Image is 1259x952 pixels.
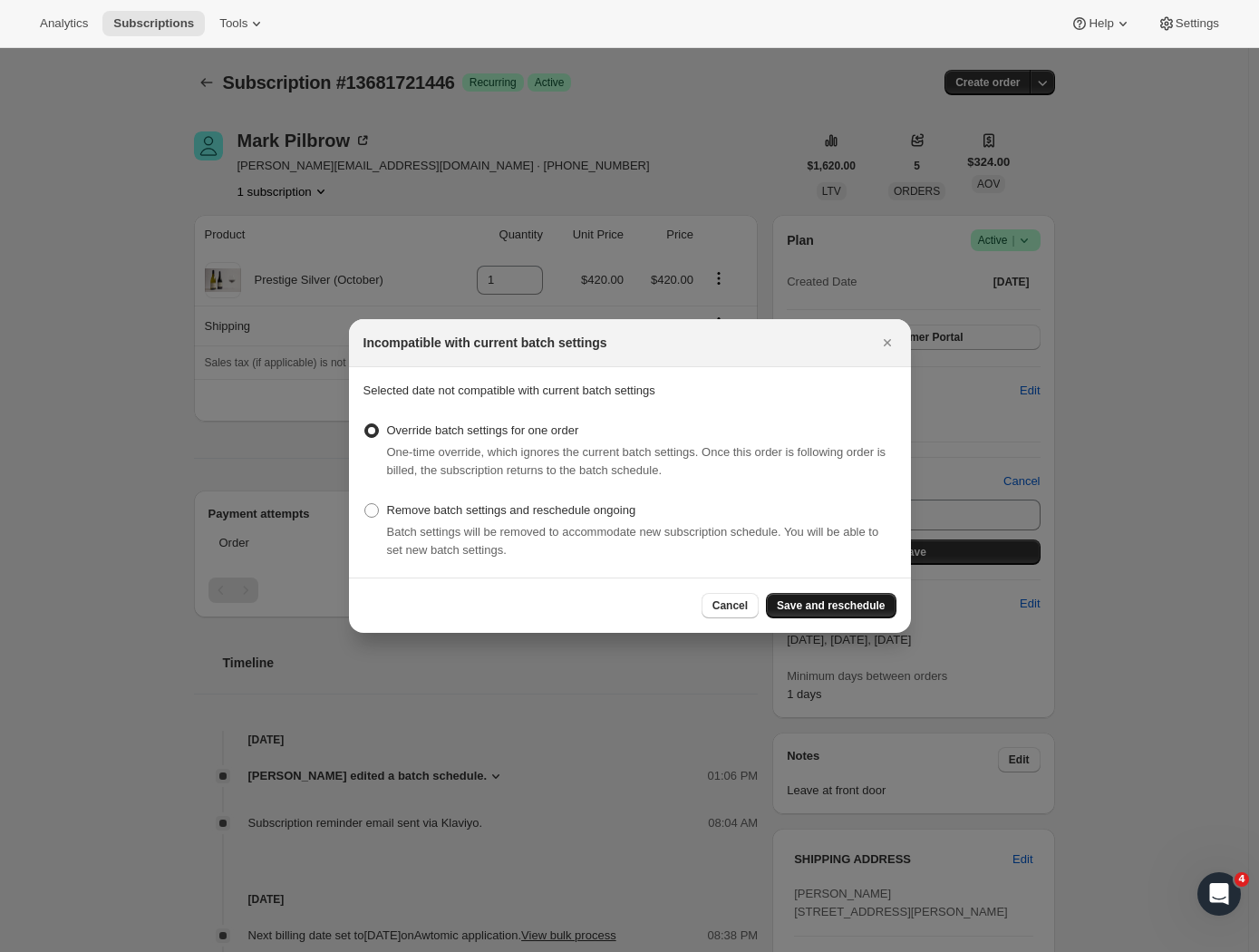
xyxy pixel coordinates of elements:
[102,11,205,36] button: Subscriptions
[702,593,759,618] button: Cancel
[29,11,99,36] button: Analytics
[208,11,276,36] button: Tools
[40,16,88,31] span: Analytics
[1176,16,1219,31] span: Settings
[113,16,194,31] span: Subscriptions
[387,525,879,557] span: Batch settings will be removed to accommodate new subscription schedule. You will be able to set ...
[712,598,748,613] span: Cancel
[219,16,247,31] span: Tools
[387,423,579,437] span: Override batch settings for one order
[875,330,900,355] button: Close
[363,334,607,352] h2: Incompatible with current batch settings
[387,445,886,477] span: One-time override, which ignores the current batch settings. Once this order is following order i...
[1235,872,1249,887] span: 4
[777,598,885,613] span: Save and reschedule
[1147,11,1230,36] button: Settings
[1060,11,1142,36] button: Help
[1197,872,1241,916] iframe: Intercom live chat
[363,384,655,397] span: Selected date not compatible with current batch settings
[766,593,896,618] button: Save and reschedule
[1089,16,1113,31] span: Help
[387,503,636,517] span: Remove batch settings and reschedule ongoing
